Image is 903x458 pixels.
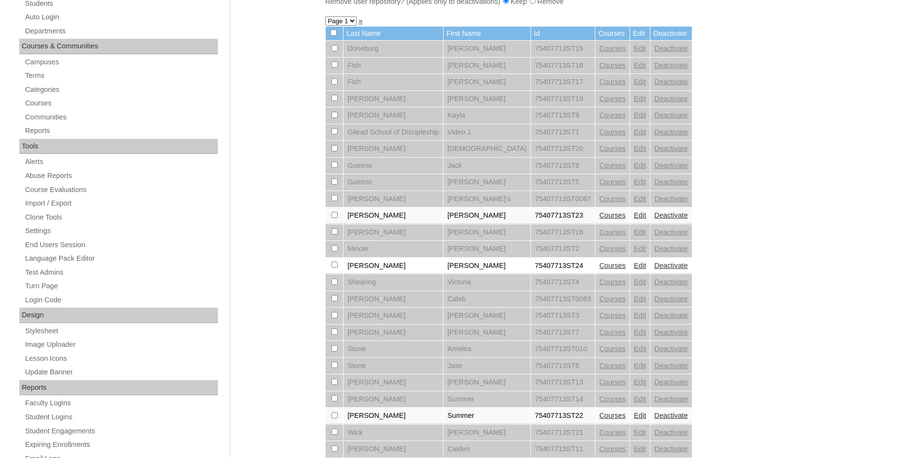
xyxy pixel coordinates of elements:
[24,125,218,137] a: Reports
[444,358,530,374] td: Jase
[654,128,688,136] a: Deactivate
[24,366,218,378] a: Update Banner
[599,95,626,103] a: Courses
[344,174,443,191] td: Guesno
[599,295,626,303] a: Courses
[344,391,443,408] td: [PERSON_NAME]
[599,162,626,169] a: Courses
[654,328,688,336] a: Deactivate
[531,241,595,257] td: 75407713ST2
[344,141,443,157] td: [PERSON_NAME]
[531,158,595,174] td: 75407713ST8
[24,84,218,96] a: Categories
[344,74,443,90] td: Fish
[531,41,595,57] td: 75407713ST15
[24,280,218,292] a: Turn Page
[344,325,443,341] td: [PERSON_NAME]
[531,291,595,308] td: 75407713ST0063
[654,445,688,453] a: Deactivate
[634,428,646,436] a: Edit
[654,61,688,69] a: Deactivate
[654,211,688,219] a: Deactivate
[599,395,626,403] a: Courses
[19,308,218,323] div: Design
[599,145,626,152] a: Courses
[531,358,595,374] td: 75407713ST6
[531,374,595,391] td: 75407713ST13
[444,374,530,391] td: [PERSON_NAME]
[599,178,626,186] a: Courses
[24,197,218,209] a: Import / Export
[444,74,530,90] td: [PERSON_NAME]
[634,111,646,119] a: Edit
[531,425,595,441] td: 75407713ST21
[634,178,646,186] a: Edit
[444,325,530,341] td: [PERSON_NAME]
[344,224,443,241] td: [PERSON_NAME]
[531,224,595,241] td: 75407713ST16
[531,308,595,324] td: 75407713ST3
[654,178,688,186] a: Deactivate
[654,412,688,419] a: Deactivate
[444,58,530,74] td: [PERSON_NAME]
[24,170,218,182] a: Abuse Reports
[599,128,626,136] a: Courses
[344,27,443,41] td: Last Name
[444,91,530,107] td: [PERSON_NAME]
[654,428,688,436] a: Deactivate
[24,325,218,337] a: Stylesheet
[344,207,443,224] td: [PERSON_NAME]
[654,78,688,86] a: Deactivate
[24,425,218,437] a: Student Engagements
[531,124,595,141] td: 75407713ST1
[344,408,443,424] td: [PERSON_NAME]
[344,425,443,441] td: Wick
[444,258,530,274] td: [PERSON_NAME]
[444,141,530,157] td: [DEMOGRAPHIC_DATA]
[24,97,218,109] a: Courses
[599,211,626,219] a: Courses
[650,27,691,41] td: Deactivate
[344,191,443,207] td: [PERSON_NAME]
[654,44,688,52] a: Deactivate
[654,378,688,386] a: Deactivate
[24,252,218,265] a: Language Pack Editor
[531,27,595,41] td: Id
[24,184,218,196] a: Course Evaluations
[24,111,218,123] a: Communities
[344,258,443,274] td: [PERSON_NAME]
[634,211,646,219] a: Edit
[444,207,530,224] td: [PERSON_NAME]
[531,58,595,74] td: 75407713ST18
[599,428,626,436] a: Courses
[634,378,646,386] a: Edit
[654,195,688,203] a: Deactivate
[634,128,646,136] a: Edit
[599,311,626,319] a: Courses
[634,228,646,236] a: Edit
[344,308,443,324] td: [PERSON_NAME]
[24,225,218,237] a: Settings
[444,107,530,124] td: Kayla
[599,278,626,286] a: Courses
[444,224,530,241] td: [PERSON_NAME]
[344,107,443,124] td: [PERSON_NAME]
[599,44,626,52] a: Courses
[19,380,218,396] div: Reports
[634,78,646,86] a: Edit
[531,74,595,90] td: 75407713ST17
[634,295,646,303] a: Edit
[444,274,530,291] td: Victoria
[344,124,443,141] td: Gilead School of Discipleship
[634,362,646,369] a: Edit
[634,195,646,203] a: Edit
[344,241,443,257] td: Mincer
[634,412,646,419] a: Edit
[654,145,688,152] a: Deactivate
[599,328,626,336] a: Courses
[531,274,595,291] td: 75407713ST4
[634,395,646,403] a: Edit
[654,311,688,319] a: Deactivate
[599,262,626,269] a: Courses
[344,441,443,458] td: [PERSON_NAME]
